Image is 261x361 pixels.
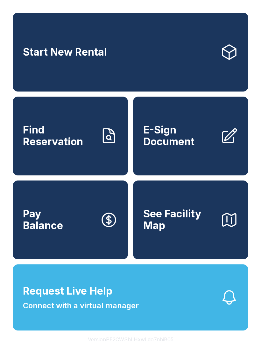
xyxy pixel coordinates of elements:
span: E-Sign Document [143,124,215,147]
a: PayBalance [13,180,128,259]
span: Request Live Help [23,283,112,299]
a: Find Reservation [13,97,128,175]
span: Pay Balance [23,208,63,231]
button: See Facility Map [133,180,248,259]
button: Request Live HelpConnect with a virtual manager [13,264,248,330]
button: VersionPE2CWShLHxwLdo7nhiB05 [83,330,179,348]
span: Start New Rental [23,46,107,58]
span: Find Reservation [23,124,95,147]
a: Start New Rental [13,13,248,92]
span: See Facility Map [143,208,215,231]
span: Connect with a virtual manager [23,300,139,311]
a: E-Sign Document [133,97,248,175]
